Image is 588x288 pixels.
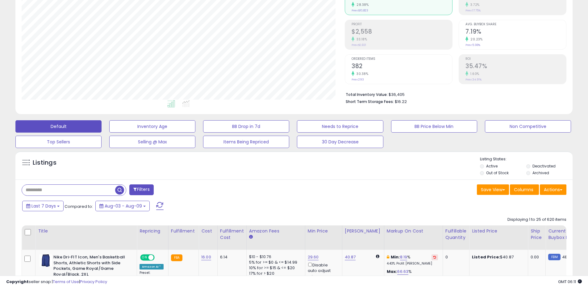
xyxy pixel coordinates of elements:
div: Disable auto adjust min [308,261,337,279]
a: 16.00 [201,254,211,260]
button: Non Competitive [485,120,571,133]
a: 40.87 [345,254,356,260]
div: Title [38,228,134,234]
div: 6.14 [220,254,242,260]
th: The percentage added to the cost of goods (COGS) that forms the calculator for Min & Max prices. [384,225,443,250]
small: 3.72% [468,2,480,7]
span: OFF [154,255,164,260]
li: $36,405 [346,90,562,98]
button: Actions [540,184,566,195]
small: Prev: 34.91% [465,78,482,81]
div: % [387,269,438,280]
button: Default [15,120,102,133]
button: Aug-03 - Aug-09 [95,201,150,211]
small: Prev: 5.98% [465,43,480,47]
div: Fulfillable Quantity [445,228,467,241]
h2: 35.47% [465,63,566,71]
small: 20.23% [468,37,482,42]
small: Prev: 17.75% [465,9,481,12]
b: Short Term Storage Fees: [346,99,394,104]
img: 41GM+1dPoWL._SL40_.jpg [40,254,52,267]
div: % [387,254,438,266]
div: 0 [445,254,465,260]
b: Total Inventory Value: [346,92,388,97]
button: BB Price Below Min [391,120,477,133]
h5: Listings [33,158,56,167]
button: Last 7 Days [22,201,64,211]
button: Needs to Reprice [297,120,383,133]
span: Compared to: [65,204,93,209]
div: Displaying 1 to 25 of 620 items [507,217,566,223]
a: 66.63 [397,269,408,275]
span: $16.22 [395,99,407,105]
a: Privacy Policy [80,279,107,285]
div: Ship Price [531,228,543,241]
div: Cost [201,228,215,234]
small: 1.60% [468,72,479,76]
a: 8.19 [400,254,407,260]
div: [PERSON_NAME] [345,228,382,234]
button: 30 Day Decrease [297,136,383,148]
button: Inventory Age [109,120,195,133]
div: Markup on Cost [387,228,440,234]
div: 0.00 [531,254,541,260]
div: Amazon AI * [140,264,164,269]
div: Listed Price [472,228,525,234]
b: Min: [391,254,400,260]
button: Columns [510,184,539,195]
small: Prev: 293 [352,78,364,81]
label: Out of Stock [486,170,509,175]
span: Ordered Items [352,57,452,61]
small: 30.38% [354,72,368,76]
button: Selling @ Max [109,136,195,148]
div: Amazon Fees [249,228,302,234]
small: 33.18% [354,37,367,42]
span: 48.1 [562,254,570,260]
small: Prev: $1,921 [352,43,366,47]
span: Aug-03 - Aug-09 [105,203,142,209]
b: Nike Dri-FIT Icon, Men's Basketball Shorts, Athletic Shorts with Side Pockets, Game Royal/Game Ro... [53,254,128,279]
p: 4.43% Profit [PERSON_NAME] [387,261,438,266]
div: Current Buybox Price [548,228,580,241]
b: Listed Price: [472,254,500,260]
small: FBA [171,254,182,261]
h2: 382 [352,63,452,71]
div: 10% for >= $15 & <= $20 [249,265,300,271]
div: Min Price [308,228,340,234]
button: Top Sellers [15,136,102,148]
p: Listing States: [480,156,573,162]
button: Filters [129,184,153,195]
div: 5% for >= $0 & <= $14.99 [249,260,300,265]
b: Max: [387,269,398,274]
label: Deactivated [532,163,556,169]
div: Fulfillment [171,228,196,234]
button: Items Being Repriced [203,136,289,148]
h2: $2,558 [352,28,452,36]
strong: Copyright [6,279,29,285]
button: Save View [477,184,509,195]
small: 28.38% [354,2,369,7]
span: Columns [514,187,533,193]
span: ROI [465,57,566,61]
div: $40.87 [472,254,523,260]
span: ON [141,255,148,260]
span: Profit [352,23,452,26]
span: 2025-08-17 06:11 GMT [558,279,582,285]
div: Repricing [140,228,166,234]
label: Archived [532,170,549,175]
span: Last 7 Days [31,203,56,209]
a: Terms of Use [53,279,79,285]
div: $10 - $10.76 [249,254,300,260]
span: Avg. Buybox Share [465,23,566,26]
small: Prev: $10,823 [352,9,368,12]
div: seller snap | | [6,279,107,285]
h2: 7.19% [465,28,566,36]
a: 29.60 [308,254,319,260]
small: FBM [548,254,560,260]
button: BB Drop in 7d [203,120,289,133]
div: Fulfillment Cost [220,228,244,241]
label: Active [486,163,498,169]
small: Amazon Fees. [249,234,253,240]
